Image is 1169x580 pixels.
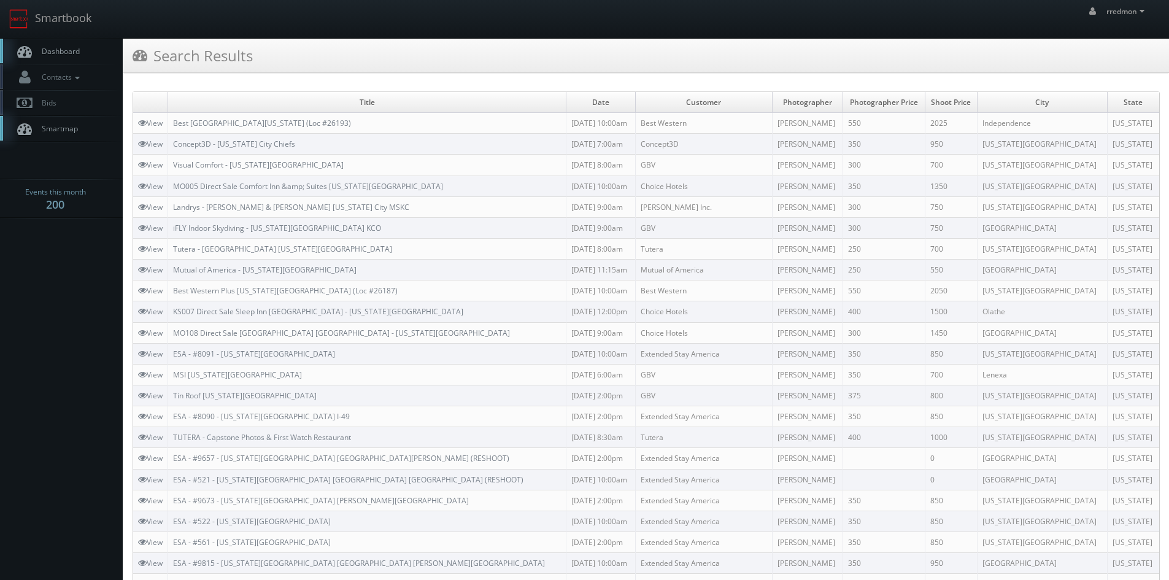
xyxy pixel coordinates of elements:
[772,406,843,427] td: [PERSON_NAME]
[843,176,925,196] td: 350
[843,427,925,448] td: 400
[1107,176,1159,196] td: [US_STATE]
[925,364,977,385] td: 700
[925,238,977,259] td: 700
[843,301,925,322] td: 400
[772,343,843,364] td: [PERSON_NAME]
[978,553,1108,574] td: [GEOGRAPHIC_DATA]
[843,113,925,134] td: 550
[566,260,636,280] td: [DATE] 11:15am
[566,553,636,574] td: [DATE] 10:00am
[978,280,1108,301] td: [US_STATE][GEOGRAPHIC_DATA]
[772,92,843,113] td: Photographer
[978,469,1108,490] td: [GEOGRAPHIC_DATA]
[978,406,1108,427] td: [US_STATE][GEOGRAPHIC_DATA]
[566,217,636,238] td: [DATE] 9:00am
[1107,301,1159,322] td: [US_STATE]
[635,469,772,490] td: Extended Stay America
[566,343,636,364] td: [DATE] 10:00am
[566,385,636,406] td: [DATE] 2:00pm
[925,511,977,532] td: 850
[1107,427,1159,448] td: [US_STATE]
[635,490,772,511] td: Extended Stay America
[1107,92,1159,113] td: State
[635,553,772,574] td: Extended Stay America
[978,217,1108,238] td: [GEOGRAPHIC_DATA]
[138,349,163,359] a: View
[168,92,566,113] td: Title
[173,223,381,233] a: iFLY Indoor Skydiving - [US_STATE][GEOGRAPHIC_DATA] KCO
[36,46,80,56] span: Dashboard
[635,511,772,532] td: Extended Stay America
[173,495,469,506] a: ESA - #9673 - [US_STATE][GEOGRAPHIC_DATA] [PERSON_NAME][GEOGRAPHIC_DATA]
[1106,6,1148,17] span: rredmon
[173,139,295,149] a: Concept3D - [US_STATE] City Chiefs
[635,217,772,238] td: GBV
[843,553,925,574] td: 350
[772,385,843,406] td: [PERSON_NAME]
[133,45,253,66] h3: Search Results
[138,160,163,170] a: View
[772,322,843,343] td: [PERSON_NAME]
[635,155,772,176] td: GBV
[635,406,772,427] td: Extended Stay America
[635,448,772,469] td: Extended Stay America
[138,474,163,485] a: View
[566,364,636,385] td: [DATE] 6:00am
[1107,217,1159,238] td: [US_STATE]
[173,411,350,422] a: ESA - #8090 - [US_STATE][GEOGRAPHIC_DATA] I-49
[925,301,977,322] td: 1500
[25,186,86,198] span: Events this month
[635,92,772,113] td: Customer
[978,238,1108,259] td: [US_STATE][GEOGRAPHIC_DATA]
[173,390,317,401] a: Tin Roof [US_STATE][GEOGRAPHIC_DATA]
[173,160,344,170] a: Visual Comfort - [US_STATE][GEOGRAPHIC_DATA]
[173,369,302,380] a: MSI [US_STATE][GEOGRAPHIC_DATA]
[772,511,843,532] td: [PERSON_NAME]
[566,532,636,552] td: [DATE] 2:00pm
[843,385,925,406] td: 375
[566,176,636,196] td: [DATE] 10:00am
[843,532,925,552] td: 350
[635,385,772,406] td: GBV
[173,285,398,296] a: Best Western Plus [US_STATE][GEOGRAPHIC_DATA] (Loc #26187)
[925,134,977,155] td: 950
[138,432,163,443] a: View
[566,301,636,322] td: [DATE] 12:00pm
[772,280,843,301] td: [PERSON_NAME]
[925,322,977,343] td: 1450
[635,260,772,280] td: Mutual of America
[36,72,83,82] span: Contacts
[772,176,843,196] td: [PERSON_NAME]
[772,113,843,134] td: [PERSON_NAME]
[1107,238,1159,259] td: [US_STATE]
[173,244,392,254] a: Tutera - [GEOGRAPHIC_DATA] [US_STATE][GEOGRAPHIC_DATA]
[978,92,1108,113] td: City
[566,448,636,469] td: [DATE] 2:00pm
[843,511,925,532] td: 350
[566,322,636,343] td: [DATE] 9:00am
[925,553,977,574] td: 950
[978,364,1108,385] td: Lenexa
[1107,364,1159,385] td: [US_STATE]
[173,118,351,128] a: Best [GEOGRAPHIC_DATA][US_STATE] (Loc #26193)
[173,558,545,568] a: ESA - #9815 - [US_STATE][GEOGRAPHIC_DATA] [GEOGRAPHIC_DATA] [PERSON_NAME][GEOGRAPHIC_DATA]
[1107,490,1159,511] td: [US_STATE]
[138,139,163,149] a: View
[978,301,1108,322] td: Olathe
[566,196,636,217] td: [DATE] 9:00am
[978,343,1108,364] td: [US_STATE][GEOGRAPHIC_DATA]
[1107,511,1159,532] td: [US_STATE]
[138,181,163,191] a: View
[138,306,163,317] a: View
[173,181,443,191] a: MO005 Direct Sale Comfort Inn &amp; Suites [US_STATE][GEOGRAPHIC_DATA]
[925,280,977,301] td: 2050
[843,196,925,217] td: 300
[843,155,925,176] td: 300
[566,469,636,490] td: [DATE] 10:00am
[635,343,772,364] td: Extended Stay America
[138,495,163,506] a: View
[772,217,843,238] td: [PERSON_NAME]
[635,532,772,552] td: Extended Stay America
[173,453,509,463] a: ESA - #9657 - [US_STATE][GEOGRAPHIC_DATA] [GEOGRAPHIC_DATA][PERSON_NAME] (RESHOOT)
